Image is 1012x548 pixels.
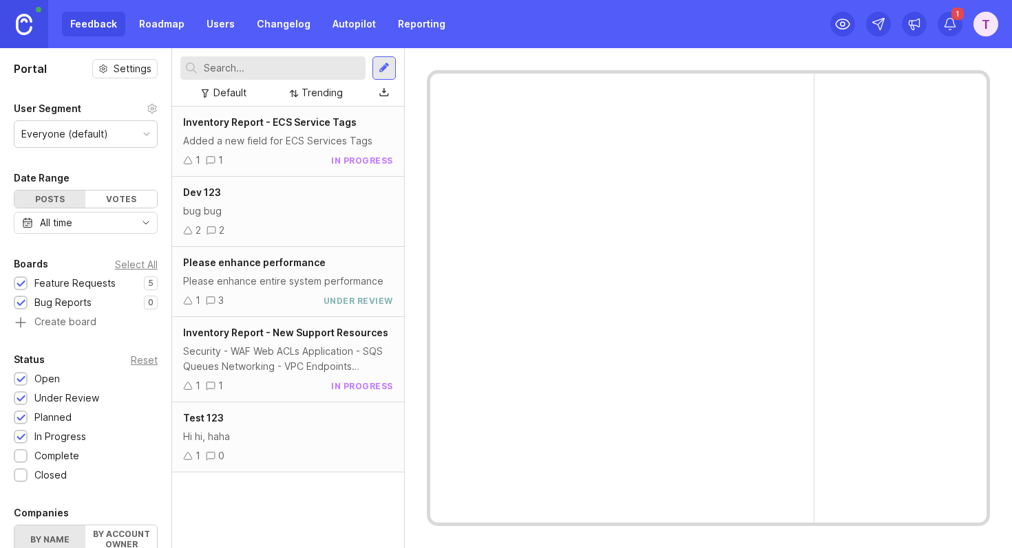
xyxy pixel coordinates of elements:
a: Dev 123bug bug22 [172,177,404,247]
h1: Portal [14,61,47,77]
span: Dev 123 [183,186,221,198]
a: Create board [14,317,158,329]
svg: toggle icon [135,217,157,228]
div: 0 [218,448,224,463]
div: Closed [34,468,67,483]
div: 2 [196,223,201,238]
div: Status [14,351,45,368]
div: All time [40,215,72,230]
div: Companies [14,505,69,521]
span: 1 [951,8,964,20]
div: In Progress [34,429,86,444]
a: Reporting [390,12,454,36]
div: Open [34,371,60,386]
div: 1 [218,153,223,168]
a: Users [198,12,243,36]
div: in progress [331,155,393,166]
div: Boards [14,256,48,272]
div: Select All [115,261,158,268]
div: 1 [218,378,223,393]
a: Inventory Report - New Support ResourcesSecurity - WAF Web ACLs Application - SQS Queues Networki... [172,317,404,402]
div: Complete [34,448,79,463]
div: Default [213,85,246,100]
div: Votes [85,190,156,208]
div: Planned [34,410,72,425]
div: Added a new field for ECS Services Tags [183,133,393,149]
div: Everyone (default) [21,127,108,142]
div: Feature Requests [34,276,116,291]
input: Search... [204,61,360,76]
div: Please enhance entire system performance [183,274,393,289]
a: Test 123Hi hi, haha10 [172,402,404,472]
div: 3 [218,293,224,308]
a: Roadmap [131,12,193,36]
a: Changelog [249,12,319,36]
div: in progress [331,380,393,392]
div: bug bug [183,204,393,219]
span: Inventory Report - ECS Service Tags [183,116,357,128]
div: 2 [219,223,224,238]
div: Trending [302,85,343,100]
div: Bug Reports [34,295,92,310]
a: Please enhance performancePlease enhance entire system performance13under review [172,247,404,317]
div: Security - WAF Web ACLs Application - SQS Queues Networking - VPC Endpoints Container - ECR Repos... [183,344,393,374]
div: 1 [196,293,200,308]
a: Autopilot [324,12,384,36]
div: 1 [196,378,200,393]
p: 0 [148,297,154,308]
div: Reset [131,356,158,364]
div: under review [324,295,393,307]
div: 1 [196,448,200,463]
div: User Segment [14,100,81,117]
div: Under Review [34,391,99,406]
a: Inventory Report - ECS Service TagsAdded a new field for ECS Services Tags11in progress [172,107,404,177]
span: Settings [114,62,151,76]
button: T [973,12,998,36]
span: Inventory Report - New Support Resources [183,327,388,338]
span: Test 123 [183,412,224,424]
img: Canny Home [16,14,32,35]
div: 1 [196,153,200,168]
div: Posts [14,190,85,208]
div: Hi hi, haha [183,429,393,444]
div: Date Range [14,170,70,186]
p: 5 [148,278,154,289]
span: Please enhance performance [183,256,326,268]
button: Settings [92,59,158,78]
